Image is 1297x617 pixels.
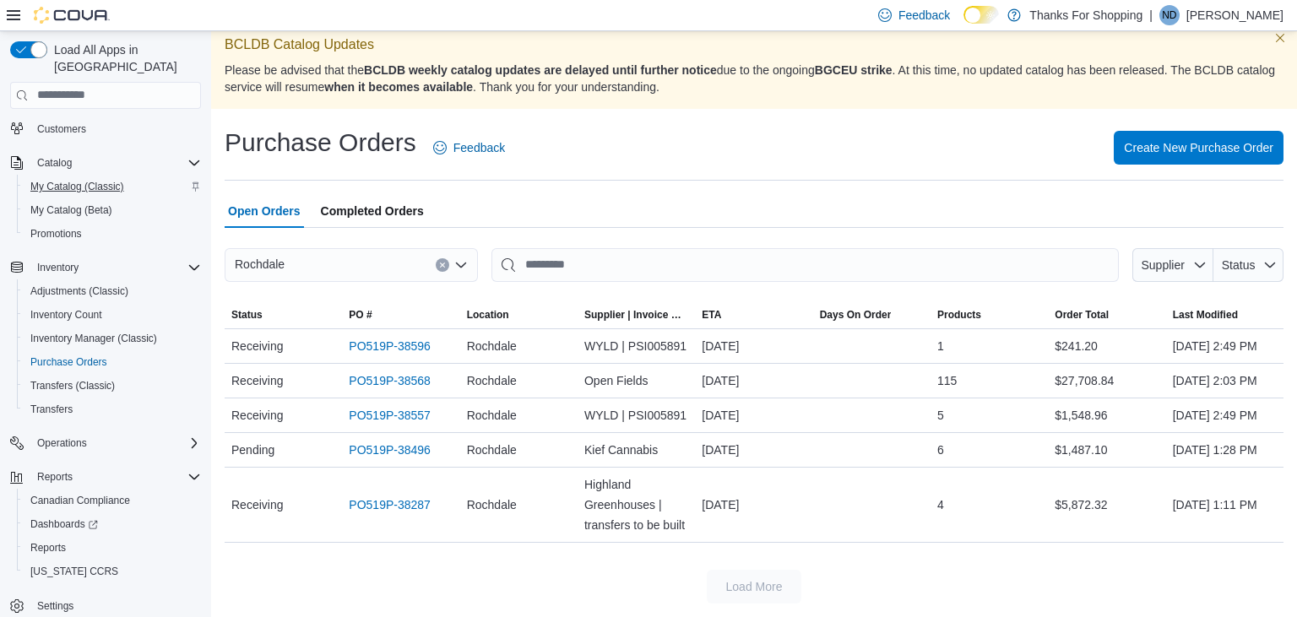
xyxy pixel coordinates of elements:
[231,371,283,391] span: Receiving
[1048,488,1165,522] div: $5,872.32
[30,595,201,616] span: Settings
[30,355,107,369] span: Purchase Orders
[24,376,201,396] span: Transfers (Classic)
[3,256,208,279] button: Inventory
[937,336,944,356] span: 1
[24,328,201,349] span: Inventory Manager (Classic)
[1173,308,1238,322] span: Last Modified
[321,194,424,228] span: Completed Orders
[467,405,517,425] span: Rochdale
[702,308,721,322] span: ETA
[937,440,944,460] span: 6
[225,62,1283,95] p: Please be advised that the due to the ongoing . At this time, no updated catalog has been release...
[3,151,208,175] button: Catalog
[37,470,73,484] span: Reports
[30,180,124,193] span: My Catalog (Classic)
[30,541,66,555] span: Reports
[1114,131,1283,165] button: Create New Purchase Order
[225,301,342,328] button: Status
[231,495,283,515] span: Receiving
[225,126,416,160] h1: Purchase Orders
[24,399,79,419] a: Transfers
[235,254,285,274] span: Rochdale
[17,303,208,327] button: Inventory Count
[24,561,125,582] a: [US_STATE] CCRS
[1213,248,1283,282] button: Status
[1222,258,1256,272] span: Status
[24,561,201,582] span: Washington CCRS
[349,495,431,515] a: PO519P-38287
[24,200,201,220] span: My Catalog (Beta)
[30,257,201,278] span: Inventory
[1048,301,1165,328] button: Order Total
[707,570,801,603] button: Load More
[1166,301,1283,328] button: Last Modified
[695,329,812,363] div: [DATE]
[225,35,1283,55] p: BCLDB Catalog Updates
[1124,139,1273,156] span: Create New Purchase Order
[30,332,157,345] span: Inventory Manager (Classic)
[24,176,201,197] span: My Catalog (Classic)
[17,350,208,374] button: Purchase Orders
[436,258,449,272] button: Clear input
[324,80,473,94] strong: when it becomes available
[1142,258,1185,272] span: Supplier
[1166,329,1283,363] div: [DATE] 2:49 PM
[231,440,274,460] span: Pending
[453,139,505,156] span: Feedback
[30,517,98,531] span: Dashboards
[24,514,105,534] a: Dashboards
[17,222,208,246] button: Promotions
[24,281,201,301] span: Adjustments (Classic)
[578,301,695,328] button: Supplier | Invoice Number
[1048,398,1165,432] div: $1,548.96
[584,308,688,322] span: Supplier | Invoice Number
[1270,28,1290,48] button: Dismiss this callout
[578,468,695,542] div: Highland Greenhouses | transfers to be built
[24,352,201,372] span: Purchase Orders
[695,398,812,432] div: [DATE]
[3,431,208,455] button: Operations
[17,560,208,583] button: [US_STATE] CCRS
[24,490,201,511] span: Canadian Compliance
[349,405,431,425] a: PO519P-38557
[937,405,944,425] span: 5
[813,301,931,328] button: Days On Order
[349,371,431,391] a: PO519P-38568
[37,156,72,170] span: Catalog
[1162,5,1176,25] span: ND
[349,336,431,356] a: PO519P-38596
[30,379,115,392] span: Transfers (Classic)
[231,405,283,425] span: Receiving
[695,433,812,467] div: [DATE]
[17,279,208,303] button: Adjustments (Classic)
[695,301,812,328] button: ETA
[1132,248,1213,282] button: Supplier
[937,495,944,515] span: 4
[30,119,93,139] a: Customers
[3,116,208,141] button: Customers
[467,308,509,322] div: Location
[1029,5,1142,25] p: Thanks For Shopping
[30,227,82,241] span: Promotions
[460,301,578,328] button: Location
[1149,5,1153,25] p: |
[1048,433,1165,467] div: $1,487.10
[3,465,208,489] button: Reports
[30,118,201,139] span: Customers
[24,200,119,220] a: My Catalog (Beta)
[24,305,109,325] a: Inventory Count
[467,336,517,356] span: Rochdale
[24,399,201,419] span: Transfers
[426,131,512,165] a: Feedback
[17,327,208,350] button: Inventory Manager (Classic)
[37,261,79,274] span: Inventory
[898,7,950,24] span: Feedback
[937,371,957,391] span: 115
[30,596,80,616] a: Settings
[578,329,695,363] div: WYLD | PSI005891
[1048,329,1165,363] div: $241.20
[30,467,79,487] button: Reports
[1048,364,1165,398] div: $27,708.84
